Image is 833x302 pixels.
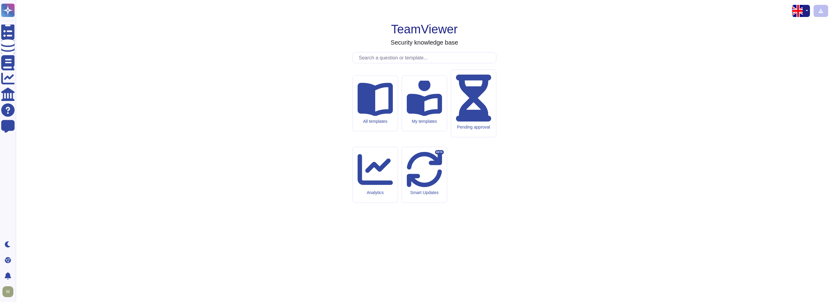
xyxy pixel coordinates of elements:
div: Analytics [358,190,393,195]
input: Search a question or template... [356,52,496,63]
div: All templates [358,119,393,124]
img: user [2,286,13,297]
div: Pending approval [456,125,491,130]
button: user [1,285,18,298]
div: My templates [407,119,442,124]
h1: TeamViewer [391,22,457,36]
img: en [792,5,804,17]
div: Smart Updates [407,190,442,195]
div: BETA [435,150,444,154]
h3: Security knowledge base [391,39,458,46]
